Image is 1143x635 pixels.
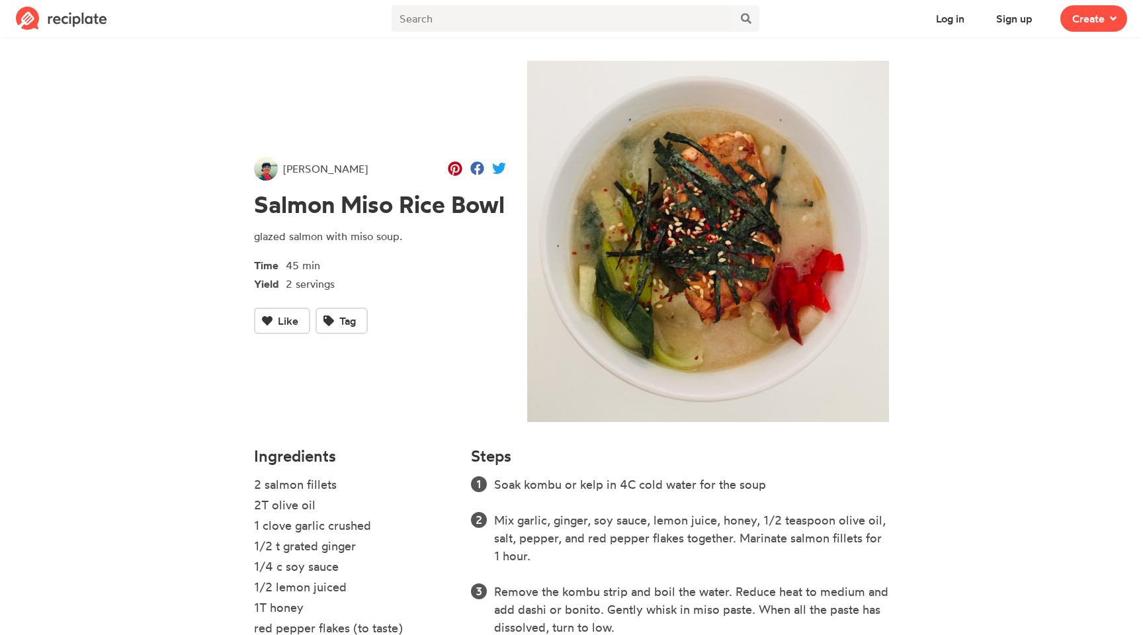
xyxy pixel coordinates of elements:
[471,447,511,465] h4: Steps
[254,228,506,244] p: glazed salmon with miso soup.
[254,578,455,599] li: 1/2 lemon juiced
[1060,5,1127,32] button: Create
[16,7,107,30] img: Reciplate
[494,476,889,493] li: Soak kombu or kelp in 4C cold water for the soup
[316,308,368,334] button: Tag
[254,255,286,273] span: Time
[254,537,455,558] li: 1/2 t grated ginger
[254,273,286,292] span: Yield
[283,161,368,177] span: [PERSON_NAME]
[254,558,455,578] li: 1/4 c soy sauce
[254,308,310,334] button: Like
[1072,11,1105,26] span: Create
[254,496,455,517] li: 2T olive oil
[278,313,298,329] span: Like
[254,517,455,537] li: 1 clove garlic crushed
[254,191,506,218] h1: Salmon Miso Rice Bowl
[924,5,976,32] button: Log in
[392,5,733,32] input: Search
[254,157,278,181] img: User's avatar
[254,476,455,496] li: 2 salmon fillets
[286,259,320,272] span: 45 min
[984,5,1044,32] button: Sign up
[286,277,335,290] span: 2 servings
[254,157,368,181] a: [PERSON_NAME]
[494,511,889,565] li: Mix garlic, ginger, soy sauce, lemon juice, honey, 1/2 teaspoon olive oil, salt, pepper, and red ...
[254,447,455,465] h4: Ingredients
[254,599,455,619] li: 1T honey
[339,313,356,329] span: Tag
[527,61,889,423] img: Recipe of Salmon Miso Rice Bowl by Sarah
